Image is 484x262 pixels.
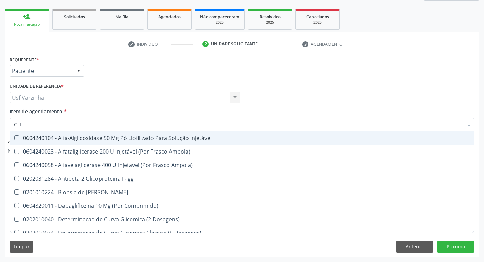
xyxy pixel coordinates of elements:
[200,20,239,25] div: 2025
[306,14,329,20] span: Cancelados
[12,67,70,74] span: Paciente
[158,14,181,20] span: Agendados
[10,108,62,115] span: Item de agendamento
[23,13,31,20] div: person_add
[211,41,258,47] div: Unidade solicitante
[14,118,463,131] input: Buscar por procedimentos
[14,203,470,208] div: 0604820011 - Dapagliflozina 10 Mg (Por Comprimido)
[14,189,470,195] div: 0201010224 - Biopsia de [PERSON_NAME]
[14,162,470,168] div: 0604240058 - Alfavelaglicerase 400 U Injetavel (Por Frasco Ampola)
[202,41,209,47] div: 2
[14,135,470,141] div: 0604240104 - Alfa-Alglicosidase 50 Mg Pó Liofilizado Para Solução Injetável
[64,14,85,20] span: Solicitados
[14,149,470,154] div: 0604240023 - Alfataliglicerase 200 U Injetável (Por Frasco Ampola)
[8,147,69,155] p: Nenhum anexo disponível.
[259,14,281,20] span: Resolvidos
[253,20,287,25] div: 2025
[14,176,470,181] div: 0202031284 - Antibeta 2 Glicoproteina I -Igg
[14,217,470,222] div: 0202010040 - Determinacao de Curva Glicemica (2 Dosagens)
[10,22,44,27] div: Nova marcação
[301,20,335,25] div: 2025
[10,241,33,253] button: Limpar
[10,81,64,92] label: Unidade de referência
[8,140,69,145] h6: Anexos adicionados
[115,14,128,20] span: Na fila
[437,241,474,253] button: Próximo
[200,14,239,20] span: Não compareceram
[14,230,470,236] div: 0202010074 - Determinacao de Curva Glicemica Classica (5 Dosagens)
[396,241,433,253] button: Anterior
[10,55,39,65] label: Requerente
